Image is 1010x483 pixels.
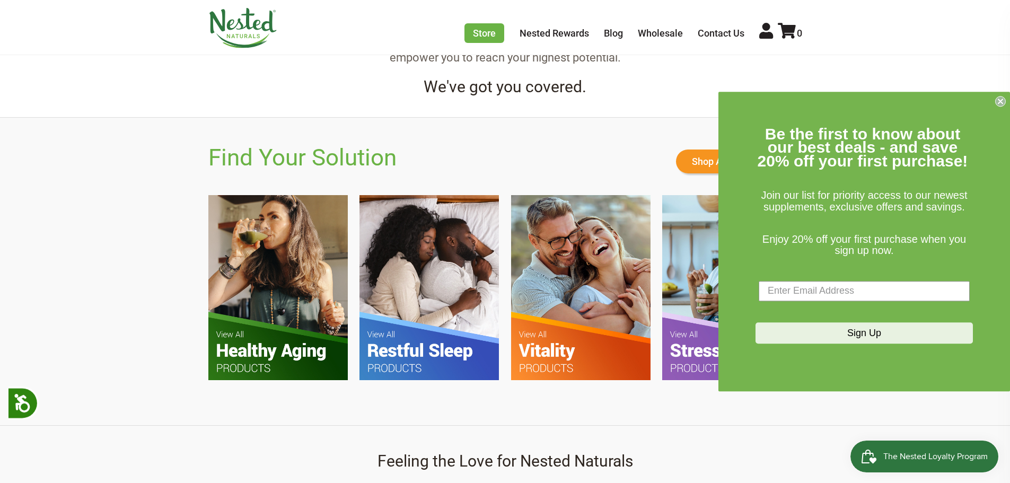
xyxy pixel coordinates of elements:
a: Nested Rewards [520,28,589,39]
span: 0 [797,28,802,39]
button: Sign Up [756,322,973,344]
img: FYS-Vitality.jpg [511,195,651,380]
img: FYS-Healthy-Aging.jpg [208,195,348,380]
span: Join our list for priority access to our newest supplements, exclusive offers and savings. [761,190,967,213]
div: FLYOUT Form [718,92,1010,391]
a: Store [464,23,504,43]
a: Shop All Supplements [676,150,802,173]
iframe: Button to open loyalty program pop-up [850,441,999,472]
img: FYS-Stess-Relief.jpg [662,195,802,380]
span: Enjoy 20% off your first purchase when you sign up now. [762,233,966,257]
span: Be the first to know about our best deals - and save 20% off your first purchase! [758,125,968,170]
h2: Find Your Solution [208,144,397,171]
img: Nested Naturals [208,8,277,48]
h4: We've got you covered. [208,78,802,96]
a: Wholesale [638,28,683,39]
img: FYS-Restful-Sleep.jpg [359,195,499,380]
a: Blog [604,28,623,39]
a: 0 [778,28,802,39]
a: Contact Us [698,28,744,39]
input: Enter Email Address [759,281,970,301]
button: Close dialog [995,96,1006,107]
